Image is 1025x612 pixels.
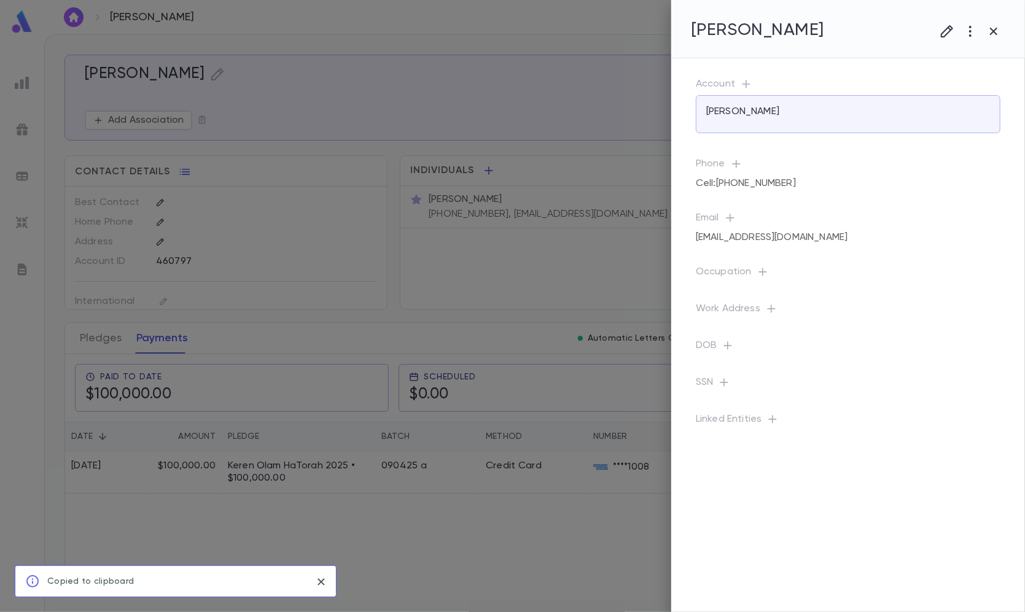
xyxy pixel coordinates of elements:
[696,212,1000,229] p: Email
[696,78,1000,95] p: Account
[696,266,1000,283] p: Occupation
[311,572,331,592] button: close
[696,172,796,195] div: Cell : [PHONE_NUMBER]
[696,303,1000,320] p: Work Address
[696,413,1000,430] p: Linked Entities
[696,227,848,249] div: [EMAIL_ADDRESS][DOMAIN_NAME]
[47,570,134,593] div: Copied to clipboard
[696,376,1000,393] p: SSN
[696,158,1000,175] p: Phone
[706,106,779,118] p: [PERSON_NAME]
[691,20,824,41] h4: [PERSON_NAME]
[696,339,1000,357] p: DOB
